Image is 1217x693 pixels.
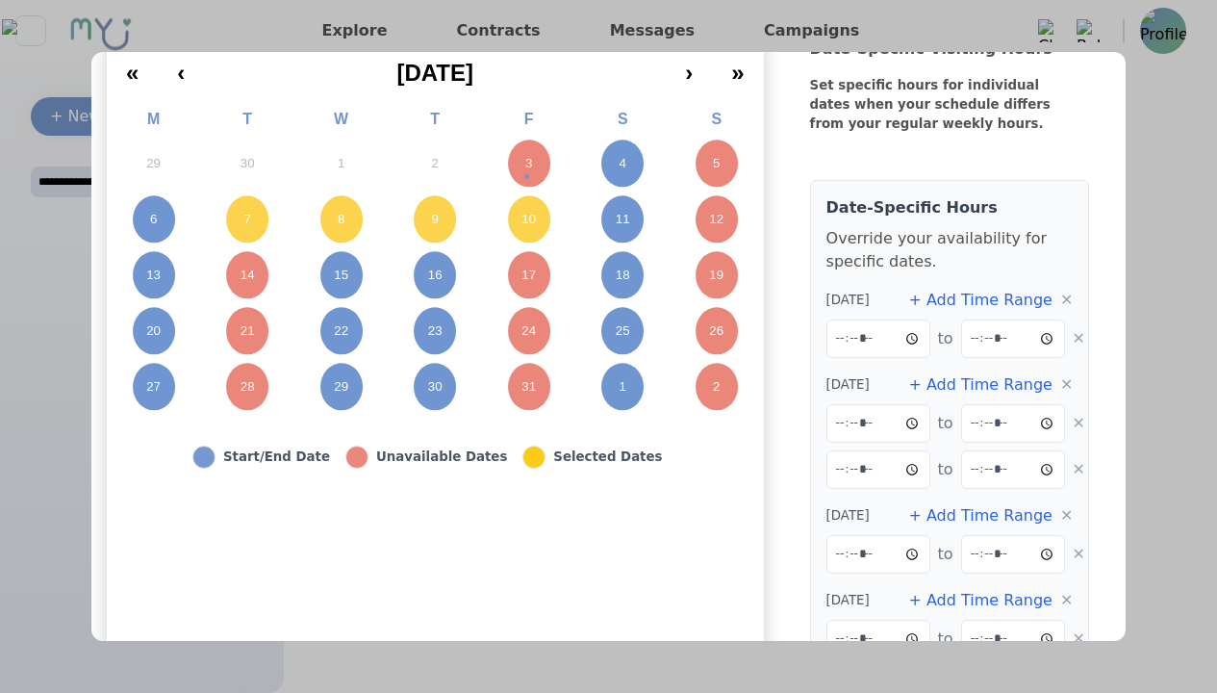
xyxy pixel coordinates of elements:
[713,155,720,172] abbr: October 5, 2025
[200,303,294,359] button: October 21, 2025
[388,247,482,303] button: October 16, 2025
[908,504,1052,527] button: + Add Time Range
[670,303,764,359] button: October 26, 2025
[388,359,482,415] button: October 30, 2025
[147,111,160,127] abbr: Monday
[810,38,1090,76] div: Date-Specific Visiting Hours
[430,111,440,127] abbr: Thursday
[575,359,670,415] button: November 1, 2025
[107,136,201,192] button: September 29, 2025
[294,359,389,415] button: October 29, 2025
[482,192,576,247] button: October 10, 2025
[338,211,344,228] abbr: October 8, 2025
[938,412,953,435] span: to
[428,267,443,284] abbr: October 16, 2025
[810,76,1062,157] div: Set specific hours for individual dates when your schedule differs from your regular weekly hours.
[908,589,1052,612] button: + Add Time Range
[107,192,201,247] button: October 6, 2025
[200,359,294,415] button: October 28, 2025
[826,196,1074,219] h4: Date-Specific Hours
[938,543,953,566] span: to
[107,247,201,303] button: October 13, 2025
[200,136,294,192] button: September 30, 2025
[709,267,723,284] abbr: October 19, 2025
[482,303,576,359] button: October 24, 2025
[334,111,348,127] abbr: Wednesday
[525,155,532,172] abbr: October 3, 2025
[388,192,482,247] button: October 9, 2025
[1073,628,1085,651] button: ✕
[826,375,870,395] span: [DATE]
[242,111,252,127] abbr: Tuesday
[908,289,1052,312] button: + Add Time Range
[200,247,294,303] button: October 14, 2025
[616,322,630,340] abbr: October 25, 2025
[241,155,255,172] abbr: September 30, 2025
[826,291,870,310] span: [DATE]
[1060,589,1073,612] button: ✕
[575,247,670,303] button: October 18, 2025
[938,628,953,651] span: to
[553,448,662,467] div: Selected Dates
[521,267,536,284] abbr: October 17, 2025
[620,378,626,396] abbr: November 1, 2025
[241,378,255,396] abbr: October 28, 2025
[524,111,534,127] abbr: Friday
[107,45,158,88] button: «
[428,378,443,396] abbr: October 30, 2025
[616,267,630,284] abbr: October 18, 2025
[334,322,348,340] abbr: October 22, 2025
[388,136,482,192] button: October 2, 2025
[200,192,294,247] button: October 7, 2025
[334,267,348,284] abbr: October 15, 2025
[521,211,536,228] abbr: October 10, 2025
[575,192,670,247] button: October 11, 2025
[146,155,161,172] abbr: September 29, 2025
[709,211,723,228] abbr: October 12, 2025
[618,111,628,127] abbr: Saturday
[712,45,763,88] button: »
[709,322,723,340] abbr: October 26, 2025
[158,45,204,88] button: ‹
[521,378,536,396] abbr: October 31, 2025
[670,192,764,247] button: October 12, 2025
[294,192,389,247] button: October 8, 2025
[616,211,630,228] abbr: October 11, 2025
[908,373,1052,397] button: + Add Time Range
[575,136,670,192] button: October 4, 2025
[243,211,250,228] abbr: October 7, 2025
[376,448,507,467] div: Unavailable Dates
[431,211,438,228] abbr: October 9, 2025
[1073,543,1085,566] button: ✕
[670,136,764,192] button: October 5, 2025
[107,303,201,359] button: October 20, 2025
[223,448,330,467] div: Start/End Date
[338,155,344,172] abbr: October 1, 2025
[150,211,157,228] abbr: October 6, 2025
[938,458,953,481] span: to
[204,45,666,88] button: [DATE]
[396,60,473,86] span: [DATE]
[1073,327,1085,350] button: ✕
[146,322,161,340] abbr: October 20, 2025
[294,136,389,192] button: October 1, 2025
[1073,458,1085,481] button: ✕
[826,227,1074,273] p: Override your availability for specific dates.
[388,303,482,359] button: October 23, 2025
[241,267,255,284] abbr: October 14, 2025
[670,359,764,415] button: November 2, 2025
[482,359,576,415] button: October 31, 2025
[294,303,389,359] button: October 22, 2025
[1060,504,1073,527] button: ✕
[1060,289,1073,312] button: ✕
[241,322,255,340] abbr: October 21, 2025
[826,591,870,610] span: [DATE]
[670,247,764,303] button: October 19, 2025
[428,322,443,340] abbr: October 23, 2025
[711,111,722,127] abbr: Sunday
[521,322,536,340] abbr: October 24, 2025
[1060,373,1073,397] button: ✕
[431,155,438,172] abbr: October 2, 2025
[620,155,626,172] abbr: October 4, 2025
[713,378,720,396] abbr: November 2, 2025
